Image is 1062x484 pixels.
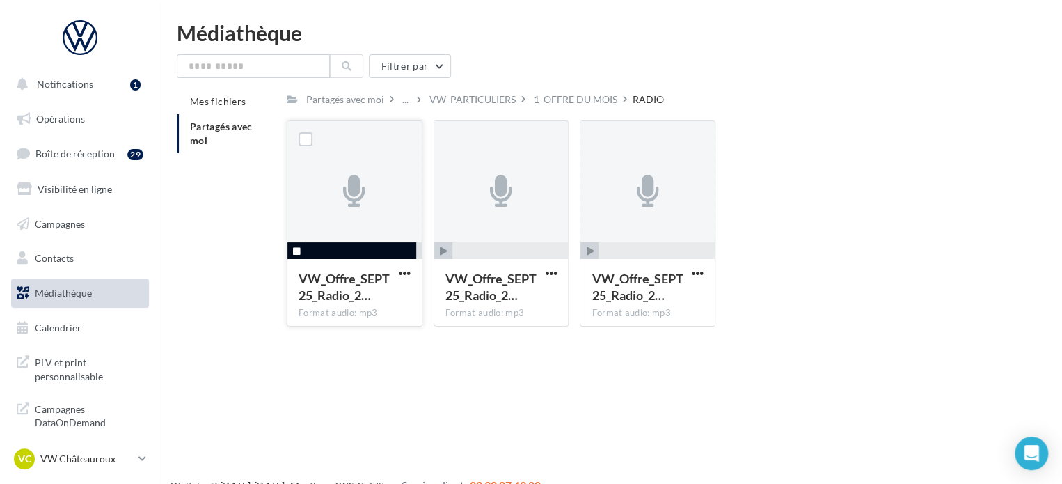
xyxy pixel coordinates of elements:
[8,279,152,308] a: Médiathèque
[35,148,115,159] span: Boîte de réception
[445,307,557,320] div: Format audio: mp3
[37,78,93,90] span: Notifications
[35,322,81,334] span: Calendrier
[190,95,246,107] span: Mes fichiers
[35,217,85,229] span: Campagnes
[592,271,683,303] span: VW_Offre_SEPT25_Radio_25s_POLO_LOM3
[399,90,411,109] div: ...
[35,252,74,264] span: Contacts
[35,400,143,430] span: Campagnes DataOnDemand
[38,183,112,195] span: Visibilité en ligne
[190,120,253,146] span: Partagés avec moi
[8,104,152,134] a: Opérations
[534,93,617,107] div: 1_OFFRE DU MOIS
[8,394,152,435] a: Campagnes DataOnDemand
[592,307,704,320] div: Format audio: mp3
[40,452,133,466] p: VW Châteauroux
[445,271,537,303] span: VW_Offre_SEPT25_Radio_25s_POLO_LOM2
[429,93,516,107] div: VW_PARTICULIERS
[8,175,152,204] a: Visibilité en ligne
[299,271,390,303] span: VW_Offre_SEPT25_Radio_25s_POLO_LOM1
[36,113,85,125] span: Opérations
[1015,437,1048,470] div: Open Intercom Messenger
[18,452,31,466] span: VC
[369,54,451,78] button: Filtrer par
[35,287,92,299] span: Médiathèque
[8,348,152,389] a: PLV et print personnalisable
[8,139,152,169] a: Boîte de réception29
[299,307,411,320] div: Format audio: mp3
[35,353,143,383] span: PLV et print personnalisable
[11,446,149,472] a: VC VW Châteauroux
[8,70,146,99] button: Notifications 1
[8,210,152,239] a: Campagnes
[306,93,384,107] div: Partagés avec moi
[127,149,143,160] div: 29
[8,313,152,343] a: Calendrier
[633,93,664,107] div: RADIO
[177,22,1045,43] div: Médiathèque
[130,79,141,91] div: 1
[8,244,152,273] a: Contacts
